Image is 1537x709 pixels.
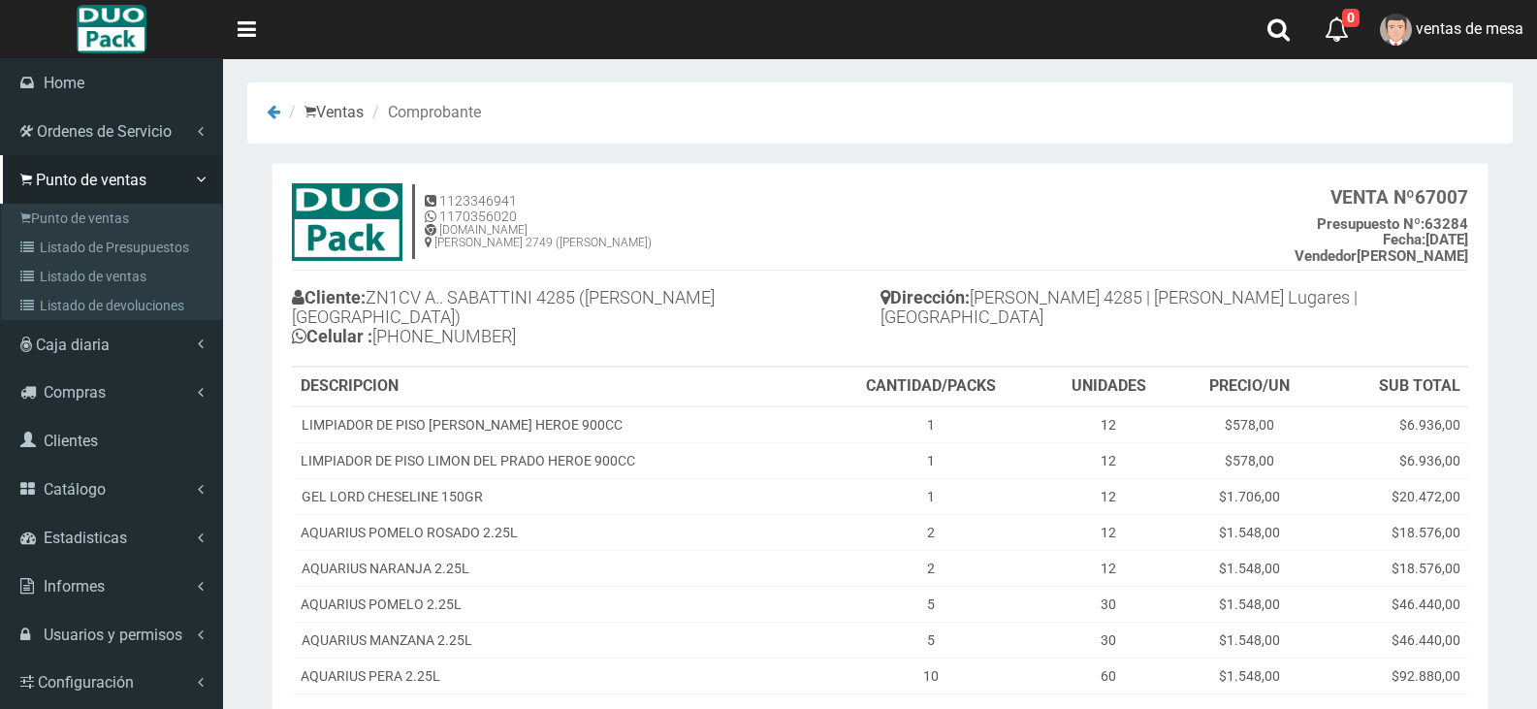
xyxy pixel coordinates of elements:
b: Celular : [292,326,372,346]
h4: [PERSON_NAME] 4285 | [PERSON_NAME] Lugares | [GEOGRAPHIC_DATA] [881,283,1469,337]
td: 5 [821,586,1041,622]
span: Ordenes de Servicio [37,122,172,141]
span: Estadisticas [44,529,127,547]
h5: 1123346941 1170356020 [425,194,652,224]
strong: Presupuesto Nº: [1317,215,1425,233]
a: Listado de ventas [6,262,222,291]
td: 12 [1041,442,1176,478]
span: Usuarios y permisos [44,626,182,644]
td: $6.936,00 [1322,406,1468,443]
a: Listado de Presupuestos [6,233,222,262]
th: UNIDADES [1041,368,1176,406]
td: LIMPIADOR DE PISO LIMON DEL PRADO HEROE 900CC [293,442,821,478]
td: AQUARIUS PERA 2.25L [293,658,821,693]
span: Home [44,74,84,92]
span: Catálogo [44,480,106,499]
td: $1.548,00 [1177,586,1322,622]
td: AQUARIUS MANZANA 2.25L [293,622,821,658]
td: 10 [821,658,1041,693]
td: $46.440,00 [1322,586,1468,622]
td: $578,00 [1177,406,1322,443]
td: 12 [1041,406,1176,443]
span: Clientes [44,432,98,450]
td: 1 [821,442,1041,478]
span: Compras [44,383,106,402]
b: 63284 [1317,215,1468,233]
td: $1.548,00 [1177,658,1322,693]
b: 67007 [1330,186,1468,209]
td: $1.548,00 [1177,514,1322,550]
th: PRECIO/UN [1177,368,1322,406]
td: AQUARIUS NARANJA 2.25L [293,550,821,586]
b: [PERSON_NAME] [1295,247,1468,265]
strong: VENTA Nº [1330,186,1415,209]
td: AQUARIUS POMELO 2.25L [293,586,821,622]
td: 30 [1041,586,1176,622]
td: $18.576,00 [1322,514,1468,550]
td: GEL LORD CHESELINE 150GR [293,478,821,514]
td: 60 [1041,658,1176,693]
img: Logo grande [77,5,145,53]
b: [DATE] [1383,231,1468,248]
td: $578,00 [1177,442,1322,478]
span: Punto de ventas [36,171,146,189]
span: Informes [44,577,105,596]
h6: [DOMAIN_NAME] [PERSON_NAME] 2749 ([PERSON_NAME]) [425,224,652,249]
td: 30 [1041,622,1176,658]
td: LIMPIADOR DE PISO [PERSON_NAME] HEROE 900CC [293,406,821,443]
span: Caja diaria [36,336,110,354]
td: 2 [821,550,1041,586]
td: $92.880,00 [1322,658,1468,693]
li: Comprobante [368,102,481,124]
td: $46.440,00 [1322,622,1468,658]
b: Cliente: [292,287,366,307]
h4: ZN1CV A.. SABATTINI 4285 ([PERSON_NAME][GEOGRAPHIC_DATA]) [PHONE_NUMBER] [292,283,881,355]
td: 12 [1041,478,1176,514]
th: DESCRIPCION [293,368,821,406]
td: 12 [1041,514,1176,550]
span: 0 [1342,9,1360,27]
strong: Fecha: [1383,231,1425,248]
span: ventas de mesa [1416,19,1523,38]
td: 2 [821,514,1041,550]
img: 15ec80cb8f772e35c0579ae6ae841c79.jpg [292,183,402,261]
th: CANTIDAD/PACKS [821,368,1041,406]
img: User Image [1380,14,1412,46]
td: 5 [821,622,1041,658]
td: 12 [1041,550,1176,586]
a: Listado de devoluciones [6,291,222,320]
td: 1 [821,478,1041,514]
td: $1.548,00 [1177,622,1322,658]
td: 1 [821,406,1041,443]
td: $18.576,00 [1322,550,1468,586]
td: $20.472,00 [1322,478,1468,514]
td: AQUARIUS POMELO ROSADO 2.25L [293,514,821,550]
a: Punto de ventas [6,204,222,233]
td: $1.548,00 [1177,550,1322,586]
span: Configuración [38,673,134,692]
td: $1.706,00 [1177,478,1322,514]
li: Ventas [284,102,364,124]
b: Dirección: [881,287,970,307]
td: $6.936,00 [1322,442,1468,478]
strong: Vendedor [1295,247,1357,265]
th: SUB TOTAL [1322,368,1468,406]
